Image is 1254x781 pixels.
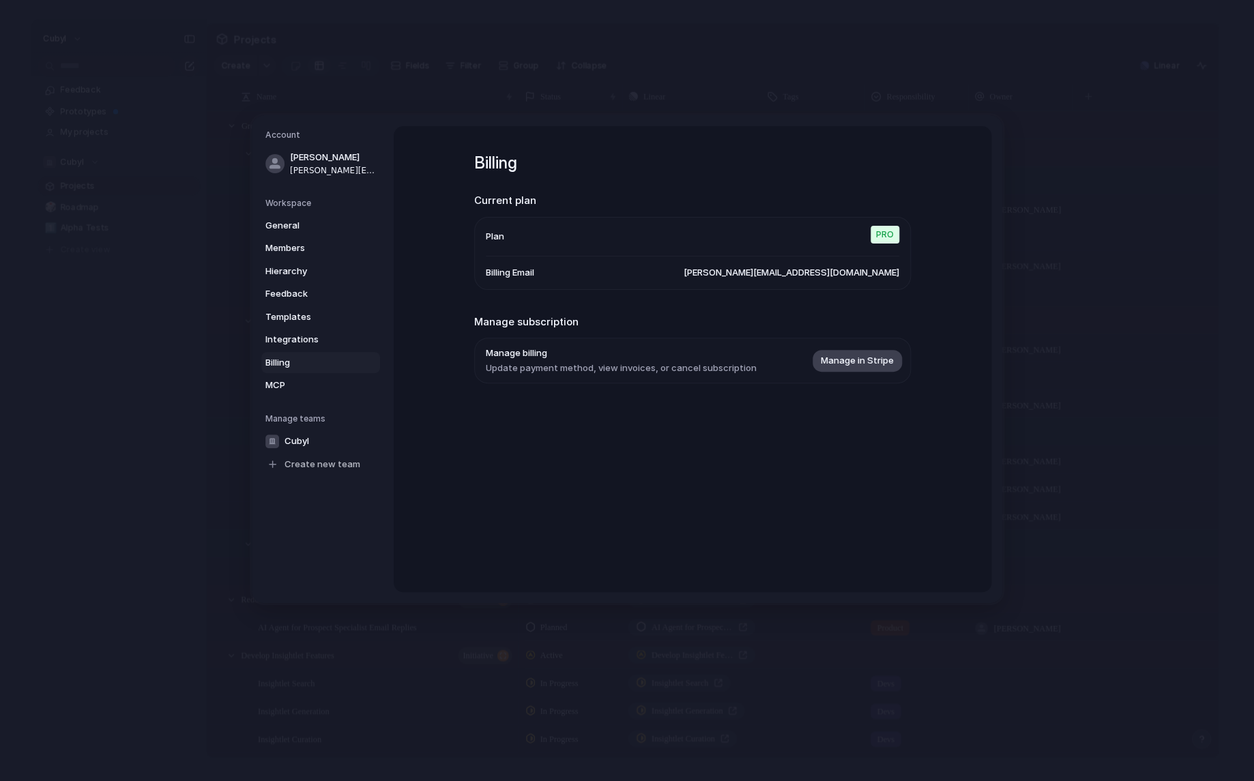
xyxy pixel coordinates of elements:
span: Feedback [265,287,353,301]
span: Manage billing [486,347,757,360]
span: General [265,219,353,233]
a: Templates [261,306,380,328]
h5: Manage teams [265,413,380,425]
a: Members [261,237,380,259]
a: MCP [261,374,380,396]
h5: Account [265,129,380,141]
h5: Workspace [265,197,380,209]
h2: Current plan [474,193,911,209]
span: Billing [265,356,353,370]
a: Create new team [261,454,380,475]
span: MCP [265,379,353,392]
span: Hierarchy [265,265,353,278]
span: Integrations [265,333,353,347]
h2: Manage subscription [474,314,911,330]
span: [PERSON_NAME] [290,151,377,164]
span: [PERSON_NAME][EMAIL_ADDRESS][DOMAIN_NAME] [684,266,899,280]
a: Hierarchy [261,261,380,282]
span: Cubyl [285,434,309,448]
span: Manage in Stripe [821,354,894,368]
a: Billing [261,352,380,374]
span: Templates [265,310,353,324]
a: Feedback [261,283,380,305]
a: General [261,215,380,237]
span: Update payment method, view invoices, or cancel subscription [486,362,757,375]
a: [PERSON_NAME][PERSON_NAME][EMAIL_ADDRESS][DOMAIN_NAME] [261,147,380,181]
span: [PERSON_NAME][EMAIL_ADDRESS][DOMAIN_NAME] [290,164,377,177]
span: Billing Email [486,266,534,280]
a: Cubyl [261,430,380,452]
h1: Billing [474,151,911,175]
span: Plan [486,230,504,244]
span: Create new team [285,458,360,471]
span: Members [265,241,353,255]
span: Pro [871,226,899,244]
a: Integrations [261,329,380,351]
button: Manage in Stripe [813,350,902,372]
